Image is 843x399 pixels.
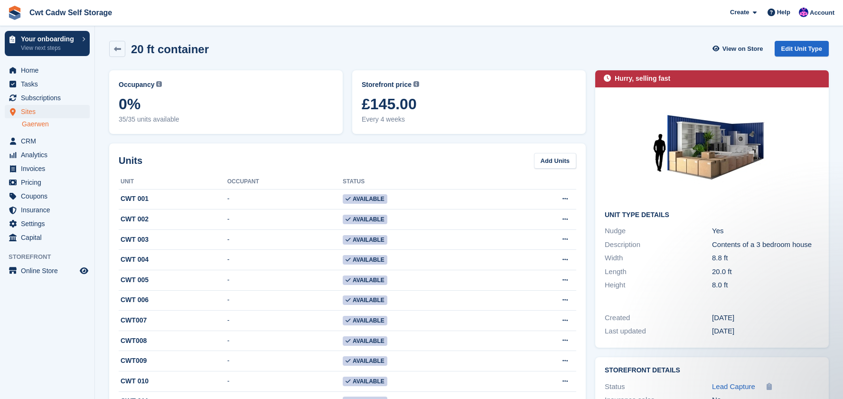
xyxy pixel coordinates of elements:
[227,209,343,230] td: -
[712,266,819,277] div: 20.0 ft
[119,174,227,190] th: Unit
[641,97,783,204] img: 20.jpg
[78,265,90,276] a: Preview store
[227,270,343,291] td: -
[343,174,504,190] th: Status
[712,253,819,264] div: 8.8 ft
[343,356,387,366] span: Available
[156,81,162,87] img: icon-info-grey-7440780725fd019a000dd9b08b2336e03edf1995a4989e88bcd33f0948082b44.svg
[21,148,78,161] span: Analytics
[227,311,343,331] td: -
[605,266,712,277] div: Length
[26,5,116,20] a: Cwt Cadw Self Storage
[730,8,749,17] span: Create
[5,203,90,217] a: menu
[605,280,712,291] div: Height
[119,95,333,113] span: 0%
[21,64,78,77] span: Home
[712,326,819,337] div: [DATE]
[22,120,90,129] a: Gaerwen
[227,229,343,250] td: -
[343,316,387,325] span: Available
[343,215,387,224] span: Available
[712,239,819,250] div: Contents of a 3 bedroom house
[119,194,227,204] div: CWT 001
[227,290,343,311] td: -
[21,105,78,118] span: Sites
[227,331,343,351] td: -
[777,8,790,17] span: Help
[119,295,227,305] div: CWT 006
[605,381,712,392] div: Status
[227,189,343,209] td: -
[227,174,343,190] th: Occupant
[119,376,227,386] div: CWT 010
[362,80,412,90] span: Storefront price
[5,148,90,161] a: menu
[712,381,755,392] a: Lead Capture
[362,95,576,113] span: £145.00
[119,275,227,285] div: CWT 005
[21,203,78,217] span: Insurance
[5,77,90,91] a: menu
[119,214,227,224] div: CWT 002
[343,295,387,305] span: Available
[21,44,77,52] p: View next steps
[712,41,767,57] a: View on Store
[712,280,819,291] div: 8.0 ft
[227,371,343,392] td: -
[119,315,227,325] div: CWT007
[605,239,712,250] div: Description
[343,255,387,265] span: Available
[5,91,90,104] a: menu
[605,367,819,374] h2: Storefront Details
[21,77,78,91] span: Tasks
[799,8,808,17] img: Rhian Davies
[119,153,142,168] h2: Units
[227,351,343,371] td: -
[810,8,834,18] span: Account
[21,231,78,244] span: Capital
[605,313,712,323] div: Created
[712,382,755,390] span: Lead Capture
[21,91,78,104] span: Subscriptions
[21,264,78,277] span: Online Store
[119,255,227,265] div: CWT 004
[21,162,78,175] span: Invoices
[119,80,154,90] span: Occupancy
[5,162,90,175] a: menu
[5,31,90,56] a: Your onboarding View next steps
[21,134,78,148] span: CRM
[413,81,419,87] img: icon-info-grey-7440780725fd019a000dd9b08b2336e03edf1995a4989e88bcd33f0948082b44.svg
[722,44,763,54] span: View on Store
[21,36,77,42] p: Your onboarding
[362,114,576,124] span: Every 4 weeks
[5,134,90,148] a: menu
[343,377,387,386] span: Available
[712,226,819,237] div: Yes
[119,114,333,124] span: 35/35 units available
[5,190,90,203] a: menu
[605,211,819,219] h2: Unit Type details
[605,226,712,237] div: Nudge
[605,326,712,337] div: Last updated
[534,153,576,169] a: Add Units
[343,235,387,245] span: Available
[131,43,209,56] h2: 20 ft container
[5,176,90,189] a: menu
[605,253,712,264] div: Width
[119,336,227,346] div: CWT008
[712,313,819,323] div: [DATE]
[119,356,227,366] div: CWT009
[5,217,90,230] a: menu
[227,250,343,270] td: -
[5,264,90,277] a: menu
[8,6,22,20] img: stora-icon-8386f47178a22dfd0bd8f6a31ec36ba5ce8667c1dd55bd0f319d3a0aa187defe.svg
[21,190,78,203] span: Coupons
[119,235,227,245] div: CWT 003
[775,41,829,57] a: Edit Unit Type
[5,64,90,77] a: menu
[9,252,94,262] span: Storefront
[21,217,78,230] span: Settings
[343,194,387,204] span: Available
